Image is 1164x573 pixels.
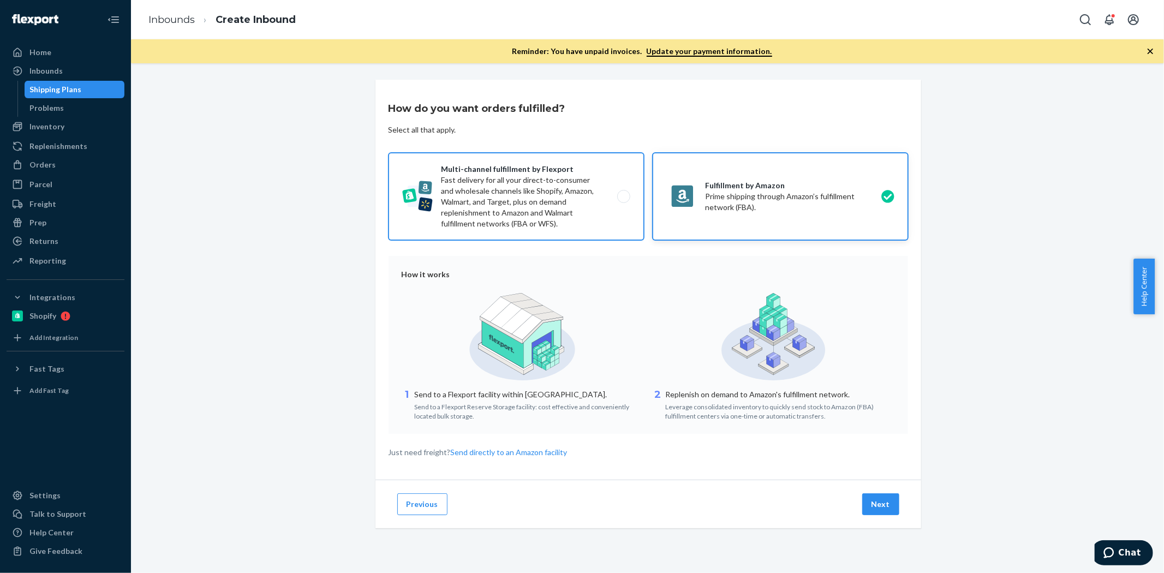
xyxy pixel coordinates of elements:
a: Help Center [7,524,124,541]
button: Give Feedback [7,542,124,560]
a: Add Fast Tag [7,382,124,399]
div: Inventory [29,121,64,132]
a: Inventory [7,118,124,135]
img: Flexport logo [12,14,58,25]
div: Shipping Plans [30,84,82,95]
a: Parcel [7,176,124,193]
div: Parcel [29,179,52,190]
a: Reporting [7,252,124,270]
p: Replenish on demand to Amazon's fulfillment network. [666,389,895,400]
a: Inbounds [148,14,195,26]
p: Just need freight? [389,447,568,458]
div: Settings [29,490,61,501]
button: Open notifications [1099,9,1120,31]
div: Returns [29,236,58,247]
div: Leverage consolidated inventory to quickly send stock to Amazon (FBA) fulfillment centers via one... [666,400,895,421]
div: Talk to Support [29,509,86,520]
div: Problems [30,103,64,114]
p: Send to a Flexport facility within [GEOGRAPHIC_DATA]. [415,389,644,400]
p: Reminder: You have unpaid invoices. [512,46,772,57]
button: Integrations [7,289,124,306]
a: Freight [7,195,124,213]
button: Previous [397,493,447,515]
a: Inbounds [7,62,124,80]
div: Add Integration [29,333,78,342]
button: Send directly to an Amazon facility [451,447,568,458]
a: Problems [25,99,125,117]
div: Help Center [29,527,74,538]
div: Select all that apply. [389,124,456,135]
div: 2 [653,388,664,421]
div: Give Feedback [29,546,82,557]
a: Home [7,44,124,61]
a: Add Integration [7,329,124,347]
div: Replenishments [29,141,87,152]
div: Prep [29,217,46,228]
a: Orders [7,156,124,174]
div: Reporting [29,255,66,266]
div: How it works [402,269,895,280]
a: Create Inbound [216,14,296,26]
button: Help Center [1133,259,1155,314]
a: Shopify [7,307,124,325]
div: Home [29,47,51,58]
a: Update your payment information. [647,46,772,57]
button: Open Search Box [1075,9,1096,31]
a: Returns [7,232,124,250]
h3: How do you want orders fulfilled? [389,102,565,116]
div: Fast Tags [29,363,64,374]
a: Replenishments [7,138,124,155]
div: Shopify [29,311,56,321]
button: Open account menu [1123,9,1144,31]
div: Inbounds [29,65,63,76]
a: Settings [7,487,124,504]
button: Next [862,493,899,515]
div: Freight [29,199,56,210]
div: Integrations [29,292,75,303]
ol: breadcrumbs [140,4,305,36]
div: Send to a Flexport Reserve Storage facility: cost effective and conveniently located bulk storage. [415,400,644,421]
a: Prep [7,214,124,231]
div: Add Fast Tag [29,386,69,395]
button: Talk to Support [7,505,124,523]
iframe: Opens a widget where you can chat to one of our agents [1095,540,1153,568]
div: Orders [29,159,56,170]
div: 1 [402,388,413,421]
button: Close Navigation [103,9,124,31]
a: Shipping Plans [25,81,125,98]
button: Fast Tags [7,360,124,378]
